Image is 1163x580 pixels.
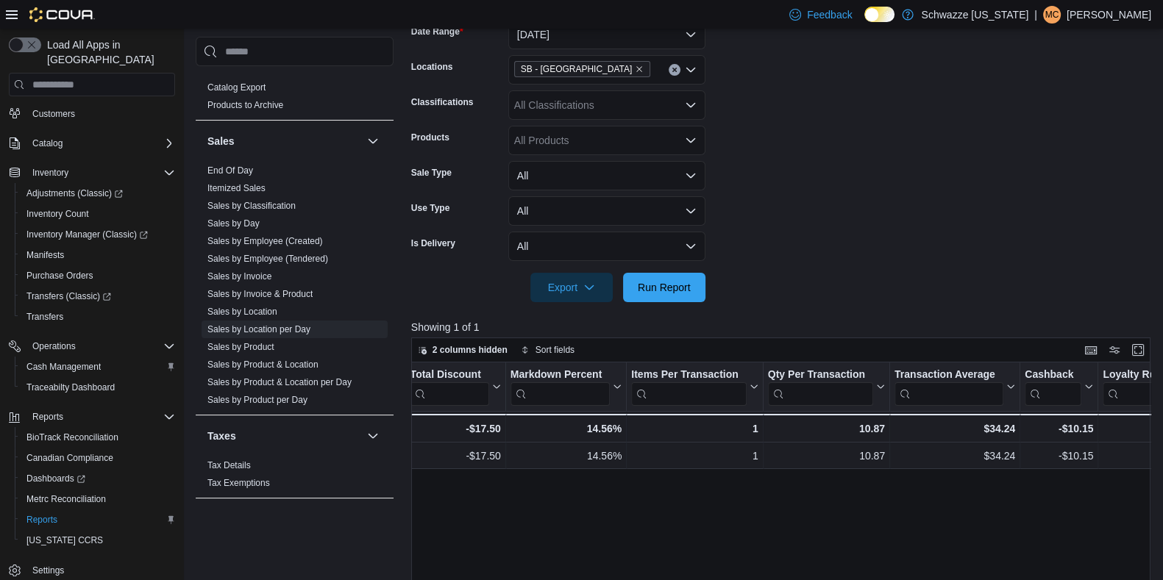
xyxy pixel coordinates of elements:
button: Keyboard shortcuts [1082,341,1100,359]
span: Purchase Orders [21,267,175,284]
a: Itemized Sales [207,183,266,193]
button: BioTrack Reconciliation [15,427,181,448]
a: Canadian Compliance [21,449,119,467]
a: Metrc Reconciliation [21,490,112,508]
button: Reports [15,509,181,530]
button: Traceabilty Dashboard [15,377,181,398]
span: Transfers [26,311,63,323]
a: Products to Archive [207,100,283,110]
span: BioTrack Reconciliation [21,429,175,446]
label: Locations [411,61,453,73]
span: Inventory Count [21,205,175,223]
span: Sales by Product & Location per Day [207,376,352,388]
div: Total Discount [410,368,488,406]
p: [PERSON_NAME] [1067,6,1151,24]
a: Transfers [21,308,69,326]
a: Sales by Product & Location [207,359,319,370]
button: Customers [3,103,181,124]
span: 2 columns hidden [433,344,508,356]
span: Settings [32,565,64,576]
a: Inventory Count [21,205,95,223]
a: Transfers (Classic) [15,286,181,307]
span: Canadian Compliance [26,452,113,464]
button: Taxes [364,427,382,445]
span: Catalog [32,137,63,149]
button: All [508,161,705,190]
div: Qty Per Transaction [767,368,872,406]
span: Inventory Count [26,208,89,220]
span: Inventory Manager (Classic) [26,229,148,240]
button: [US_STATE] CCRS [15,530,181,551]
span: Customers [26,104,175,123]
div: $34.24 [895,420,1015,437]
a: Adjustments (Classic) [15,183,181,204]
button: Reports [26,408,69,426]
a: Settings [26,562,70,579]
span: Sales by Invoice & Product [207,288,313,300]
div: $34.24 [895,448,1015,465]
div: 10.87 [767,420,884,437]
button: Remove SB - Highlands from selection in this group [635,65,644,74]
button: Inventory [3,162,181,183]
button: Catalog [26,135,68,152]
button: Reports [3,407,181,427]
span: Cash Management [26,361,101,373]
a: Adjustments (Classic) [21,185,129,202]
span: Dashboards [21,470,175,487]
span: Sales by Invoice [207,271,271,282]
a: Reports [21,511,63,529]
button: Purchase Orders [15,265,181,286]
button: Inventory Count [15,204,181,224]
a: Tax Details [207,460,251,470]
button: Manifests [15,245,181,265]
div: 10.87 [767,448,884,465]
div: -$17.50 [410,448,500,465]
div: -$10.15 [1025,448,1093,465]
label: Classifications [411,96,474,108]
label: Use Type [411,202,449,214]
span: Cash Management [21,358,175,376]
div: Qty Per Transaction [767,368,872,382]
span: Sales by Employee (Tendered) [207,253,328,265]
p: Schwazze [US_STATE] [921,6,1028,24]
label: Is Delivery [411,237,455,249]
span: Purchase Orders [26,270,93,282]
a: Sales by Employee (Tendered) [207,254,328,264]
span: Metrc Reconciliation [26,493,106,505]
span: Inventory [26,164,175,182]
a: Cash Management [21,358,107,376]
span: Load All Apps in [GEOGRAPHIC_DATA] [41,37,175,67]
a: Dashboards [15,468,181,489]
span: Traceabilty Dashboard [26,382,115,393]
a: Purchase Orders [21,267,99,284]
span: Operations [32,340,76,352]
span: Transfers (Classic) [21,287,175,305]
button: Enter fullscreen [1129,341,1147,359]
div: 14.56% [510,420,621,437]
button: Export [530,273,613,302]
a: BioTrack Reconciliation [21,429,124,446]
span: SB - Highlands [514,61,650,77]
span: Sales by Product per Day [207,394,307,406]
span: MC [1045,6,1059,24]
button: All [508,196,705,226]
button: [DATE] [508,20,705,49]
span: Tax Exemptions [207,477,270,489]
a: Dashboards [21,470,91,487]
button: Total Discount [410,368,500,406]
button: Items Per Transaction [631,368,758,406]
span: Feedback [807,7,852,22]
span: Export [539,273,604,302]
span: Customers [32,108,75,120]
button: Display options [1106,341,1123,359]
button: Run Report [623,273,705,302]
a: Sales by Invoice & Product [207,289,313,299]
p: | [1034,6,1037,24]
a: Sales by Invoice [207,271,271,282]
a: Traceabilty Dashboard [21,379,121,396]
p: Showing 1 of 1 [411,320,1158,334]
div: Markdown Percent [510,368,609,382]
span: Operations [26,337,175,355]
span: Reports [32,411,63,423]
div: -$10.15 [1025,420,1093,437]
